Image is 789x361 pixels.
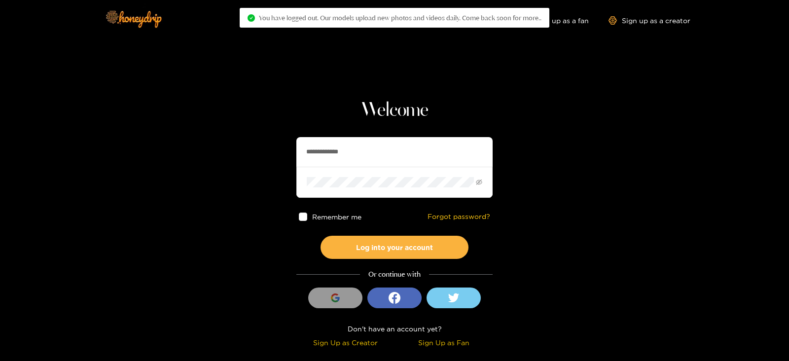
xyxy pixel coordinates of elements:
a: Sign up as a fan [521,16,589,25]
span: You have logged out. Our models upload new photos and videos daily. Come back soon for more.. [259,14,541,22]
a: Sign up as a creator [609,16,690,25]
div: Or continue with [296,269,493,280]
span: Remember me [312,213,361,220]
div: Sign Up as Creator [299,337,392,348]
a: Forgot password? [428,213,490,221]
div: Sign Up as Fan [397,337,490,348]
button: Log into your account [321,236,468,259]
span: eye-invisible [476,179,482,185]
span: check-circle [248,14,255,22]
h1: Welcome [296,99,493,122]
div: Don't have an account yet? [296,323,493,334]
